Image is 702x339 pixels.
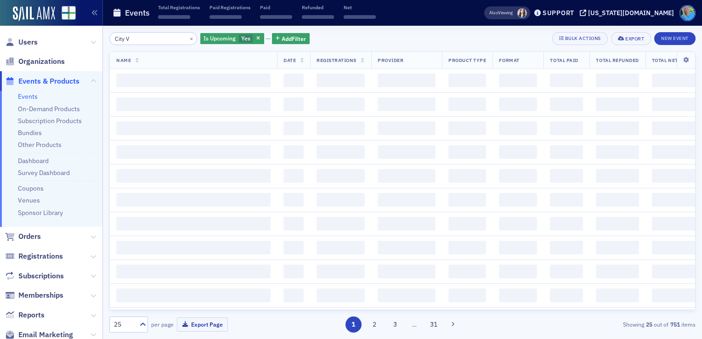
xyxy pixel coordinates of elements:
[596,169,639,183] span: ‌
[283,73,304,87] span: ‌
[378,121,436,135] span: ‌
[283,169,304,183] span: ‌
[18,271,64,281] span: Subscriptions
[550,57,578,63] span: Total Paid
[499,57,519,63] span: Format
[200,33,264,45] div: Yes
[448,241,486,254] span: ‌
[18,290,63,300] span: Memberships
[499,241,537,254] span: ‌
[448,288,486,302] span: ‌
[550,73,583,87] span: ‌
[550,265,583,278] span: ‌
[489,10,498,16] div: Also
[125,7,150,18] h1: Events
[448,265,486,278] span: ‌
[550,169,583,183] span: ‌
[378,288,436,302] span: ‌
[550,241,583,254] span: ‌
[18,105,80,113] a: On-Demand Products
[5,271,64,281] a: Subscriptions
[378,73,436,87] span: ‌
[151,320,174,328] label: per page
[679,5,696,21] span: Profile
[62,6,76,20] img: SailAMX
[209,15,242,19] span: ‌
[550,193,583,207] span: ‌
[260,15,292,19] span: ‌
[18,129,42,137] a: Bundles
[596,288,639,302] span: ‌
[596,121,639,135] span: ‌
[448,169,486,183] span: ‌
[644,320,654,328] strong: 25
[317,241,365,254] span: ‌
[177,317,228,332] button: Export Page
[499,145,537,159] span: ‌
[114,320,134,329] div: 25
[448,121,486,135] span: ‌
[378,169,436,183] span: ‌
[18,37,38,47] span: Users
[18,92,38,101] a: Events
[499,169,537,183] span: ‌
[317,145,365,159] span: ‌
[625,36,644,41] div: Export
[302,4,334,11] p: Refunded
[596,193,639,207] span: ‌
[158,15,190,19] span: ‌
[116,217,271,231] span: ‌
[344,4,376,11] p: Net
[448,145,486,159] span: ‌
[260,4,292,11] p: Paid
[116,169,271,183] span: ‌
[408,320,421,328] span: …
[18,251,63,261] span: Registrations
[283,217,304,231] span: ‌
[552,32,608,45] button: Bulk Actions
[499,97,537,111] span: ‌
[18,76,79,86] span: Events & Products
[550,288,583,302] span: ‌
[366,316,382,333] button: 2
[596,217,639,231] span: ‌
[550,145,583,159] span: ‌
[611,32,651,45] button: Export
[580,10,677,16] button: [US_STATE][DOMAIN_NAME]
[317,121,365,135] span: ‌
[317,288,365,302] span: ‌
[116,57,131,63] span: Name
[426,316,442,333] button: 31
[109,32,197,45] input: Search…
[378,97,436,111] span: ‌
[448,73,486,87] span: ‌
[317,217,365,231] span: ‌
[116,73,271,87] span: ‌
[550,121,583,135] span: ‌
[588,9,674,17] div: [US_STATE][DOMAIN_NAME]
[18,196,40,204] a: Venues
[116,121,271,135] span: ‌
[18,157,49,165] a: Dashboard
[317,97,365,111] span: ‌
[448,57,486,63] span: Product Type
[448,97,486,111] span: ‌
[499,217,537,231] span: ‌
[654,32,696,45] button: New Event
[317,169,365,183] span: ‌
[378,193,436,207] span: ‌
[116,193,271,207] span: ‌
[317,73,365,87] span: ‌
[13,6,55,21] img: SailAMX
[499,73,537,87] span: ‌
[18,310,45,320] span: Reports
[517,8,527,18] span: Sarah Lowery
[5,310,45,320] a: Reports
[378,265,436,278] span: ‌
[116,97,271,111] span: ‌
[596,145,639,159] span: ‌
[550,217,583,231] span: ‌
[18,184,44,192] a: Coupons
[283,121,304,135] span: ‌
[116,288,271,302] span: ‌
